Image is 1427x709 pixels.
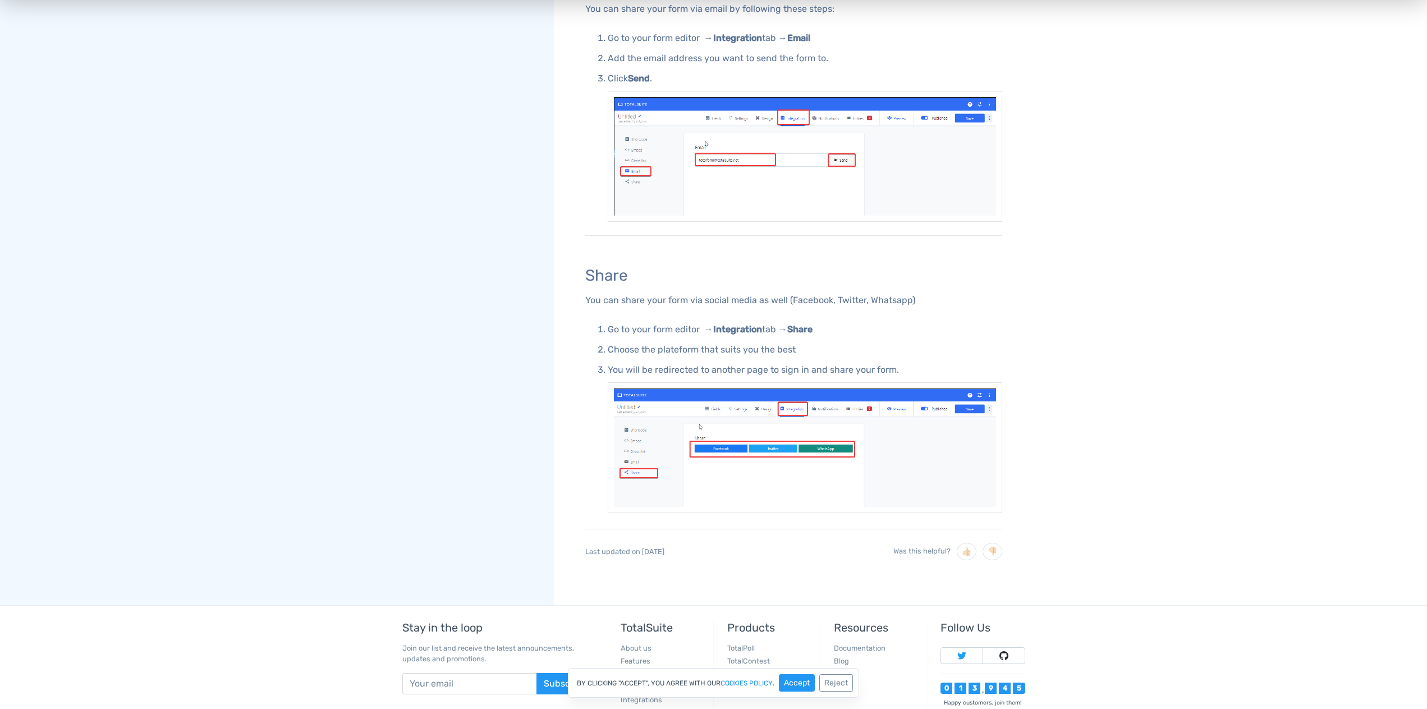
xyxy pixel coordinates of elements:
[628,73,650,84] b: Send
[621,644,651,652] a: About us
[983,543,1002,560] button: 👎🏻
[834,657,849,665] a: Blog
[621,657,650,665] a: Features
[585,529,1002,574] div: Last updated on [DATE]
[608,91,1002,222] img: null
[787,33,810,43] b: Email
[957,543,976,560] button: 👍🏻
[713,33,762,43] b: Integration
[999,651,1008,660] img: Follow TotalSuite on Github
[940,621,1025,634] h5: Follow Us
[621,621,705,634] h5: TotalSuite
[721,680,773,687] a: cookies policy
[608,51,1002,66] p: Add the email address you want to send the form to.
[779,674,815,692] button: Accept
[727,644,755,652] a: TotalPoll
[608,342,1002,358] p: Choose the plateform that suits you the best
[713,324,762,335] b: Integration
[727,657,770,665] a: TotalContest
[787,324,813,335] b: Share
[834,621,918,634] h5: Resources
[608,362,1002,378] p: You will be redirected to another page to sign in and share your form.
[585,1,1002,17] p: You can share your form via email by following these steps:
[819,674,853,692] button: Reject
[608,71,1002,86] p: Click .
[608,322,1002,337] p: Go to your form editor → tab →
[585,292,1002,308] p: You can share your form via social media as well (Facebook, Twitter, Whatsapp)
[402,621,594,634] h5: Stay in the loop
[608,382,1002,513] img: null
[402,643,594,664] p: Join our list and receive the latest announcements, updates and promotions.
[957,651,966,660] img: Follow TotalSuite on Twitter
[727,621,811,634] h5: Products
[621,696,662,704] a: Integrations
[834,644,885,652] a: Documentation
[940,698,1025,707] div: Happy customers, join them!
[893,547,951,555] span: Was this helpful?
[608,30,1002,46] p: Go to your form editor → tab →
[568,668,859,698] div: By clicking "Accept", you agree with our .
[585,267,1002,285] h3: Share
